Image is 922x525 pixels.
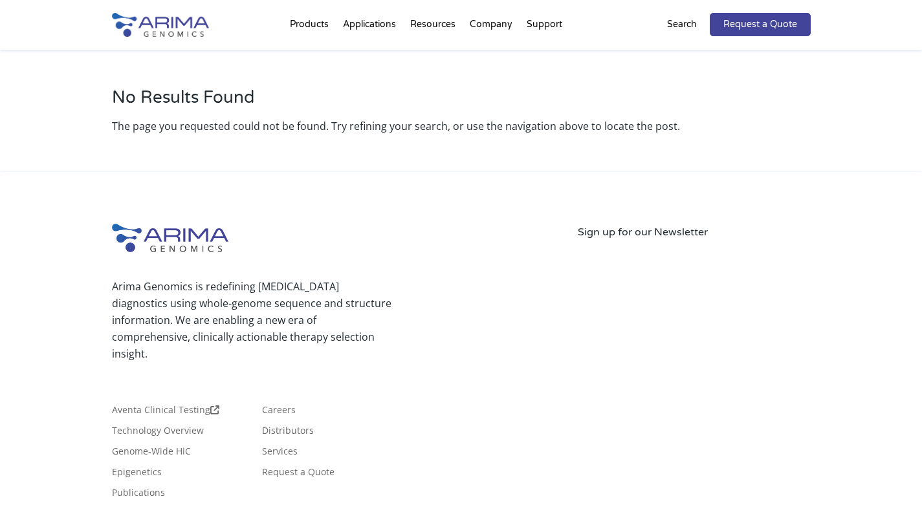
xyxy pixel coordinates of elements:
[112,405,219,420] a: Aventa Clinical Testing
[262,405,296,420] a: Careers
[667,16,697,33] p: Search
[112,87,811,118] h1: No Results Found
[112,278,391,362] p: Arima Genomics is redefining [MEDICAL_DATA] diagnostics using whole-genome sequence and structure...
[262,447,298,461] a: Services
[578,224,811,241] p: Sign up for our Newsletter
[112,488,165,502] a: Publications
[112,224,228,252] img: Arima-Genomics-logo
[262,467,335,482] a: Request a Quote
[262,426,314,440] a: Distributors
[112,13,209,37] img: Arima-Genomics-logo
[112,467,162,482] a: Epigenetics
[112,426,204,440] a: Technology Overview
[112,447,191,461] a: Genome-Wide HiC
[112,118,811,134] p: The page you requested could not be found. Try refining your search, or use the navigation above ...
[710,13,811,36] a: Request a Quote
